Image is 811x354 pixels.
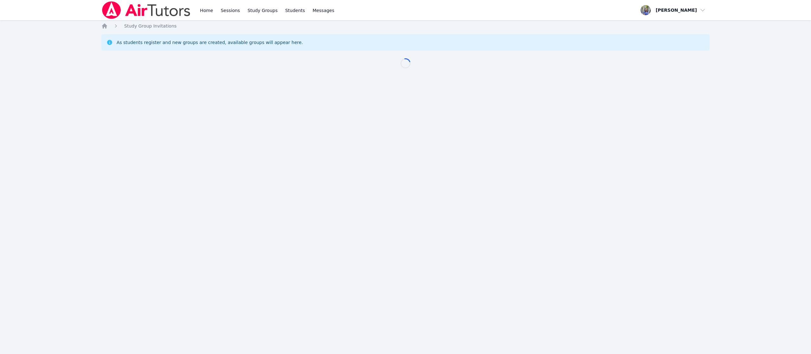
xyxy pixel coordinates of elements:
[124,23,176,29] a: Study Group Invitations
[117,39,303,46] div: As students register and new groups are created, available groups will appear here.
[313,7,335,14] span: Messages
[101,23,710,29] nav: Breadcrumb
[101,1,191,19] img: Air Tutors
[124,23,176,28] span: Study Group Invitations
